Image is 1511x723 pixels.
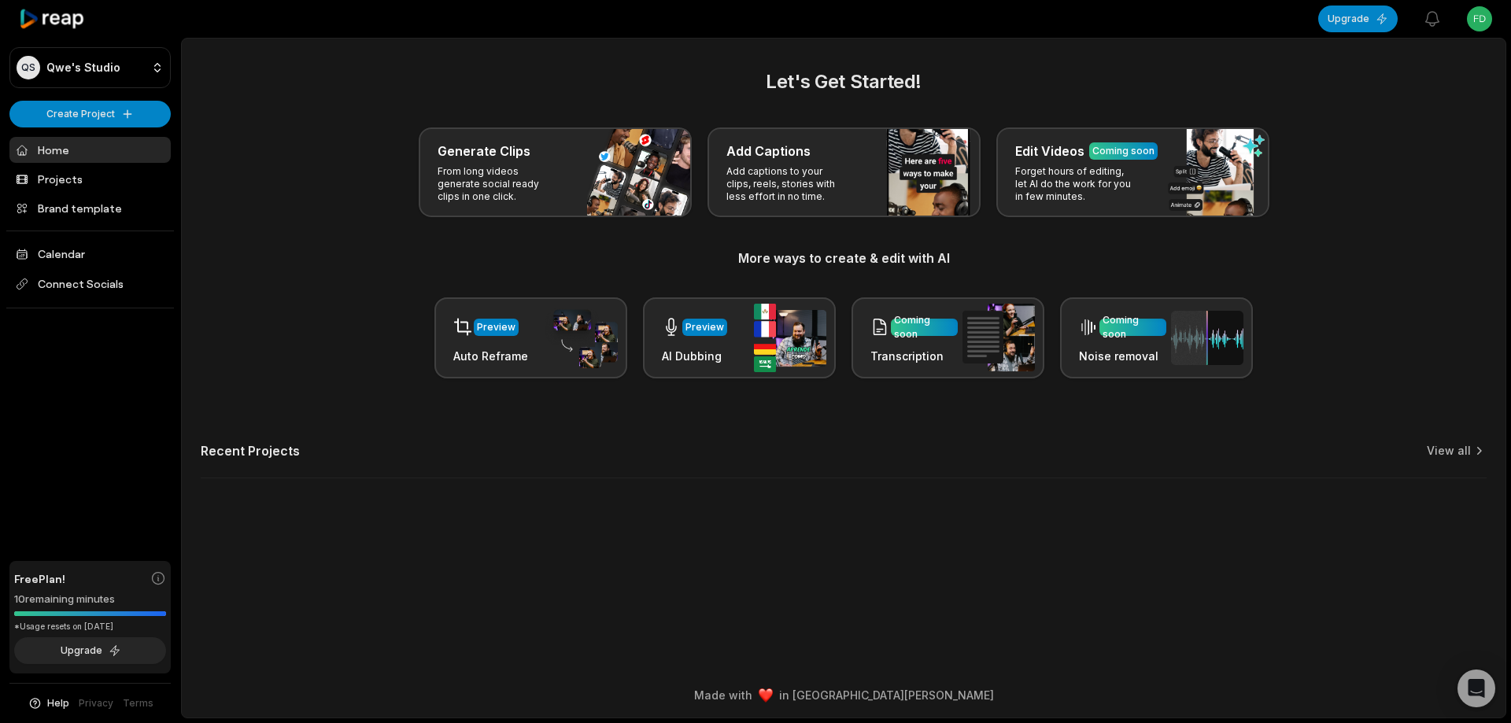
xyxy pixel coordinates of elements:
[9,166,171,192] a: Projects
[662,348,727,364] h3: AI Dubbing
[201,249,1487,267] h3: More ways to create & edit with AI
[1318,6,1398,32] button: Upgrade
[47,696,69,710] span: Help
[962,304,1035,371] img: transcription.png
[46,61,120,75] p: Qwe's Studio
[9,195,171,221] a: Brand template
[123,696,153,710] a: Terms
[9,137,171,163] a: Home
[1092,144,1154,158] div: Coming soon
[545,308,618,369] img: auto_reframe.png
[201,443,300,459] h2: Recent Projects
[726,142,811,160] h3: Add Captions
[1171,311,1243,365] img: noise_removal.png
[9,241,171,267] a: Calendar
[28,696,69,710] button: Help
[759,688,773,703] img: heart emoji
[438,142,530,160] h3: Generate Clips
[685,320,724,334] div: Preview
[1015,142,1084,160] h3: Edit Videos
[894,313,955,341] div: Coming soon
[1103,313,1163,341] div: Coming soon
[14,592,166,607] div: 10 remaining minutes
[79,696,113,710] a: Privacy
[14,570,65,587] span: Free Plan!
[1427,443,1471,459] a: View all
[754,304,826,372] img: ai_dubbing.png
[477,320,515,334] div: Preview
[438,165,560,203] p: From long videos generate social ready clips in one click.
[9,270,171,298] span: Connect Socials
[14,621,166,633] div: *Usage resets on [DATE]
[870,348,958,364] h3: Transcription
[1015,165,1137,203] p: Forget hours of editing, let AI do the work for you in few minutes.
[453,348,528,364] h3: Auto Reframe
[196,687,1491,703] div: Made with in [GEOGRAPHIC_DATA][PERSON_NAME]
[201,68,1487,96] h2: Let's Get Started!
[726,165,848,203] p: Add captions to your clips, reels, stories with less effort in no time.
[1457,670,1495,707] div: Open Intercom Messenger
[1079,348,1166,364] h3: Noise removal
[9,101,171,127] button: Create Project
[17,56,40,79] div: QS
[14,637,166,664] button: Upgrade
